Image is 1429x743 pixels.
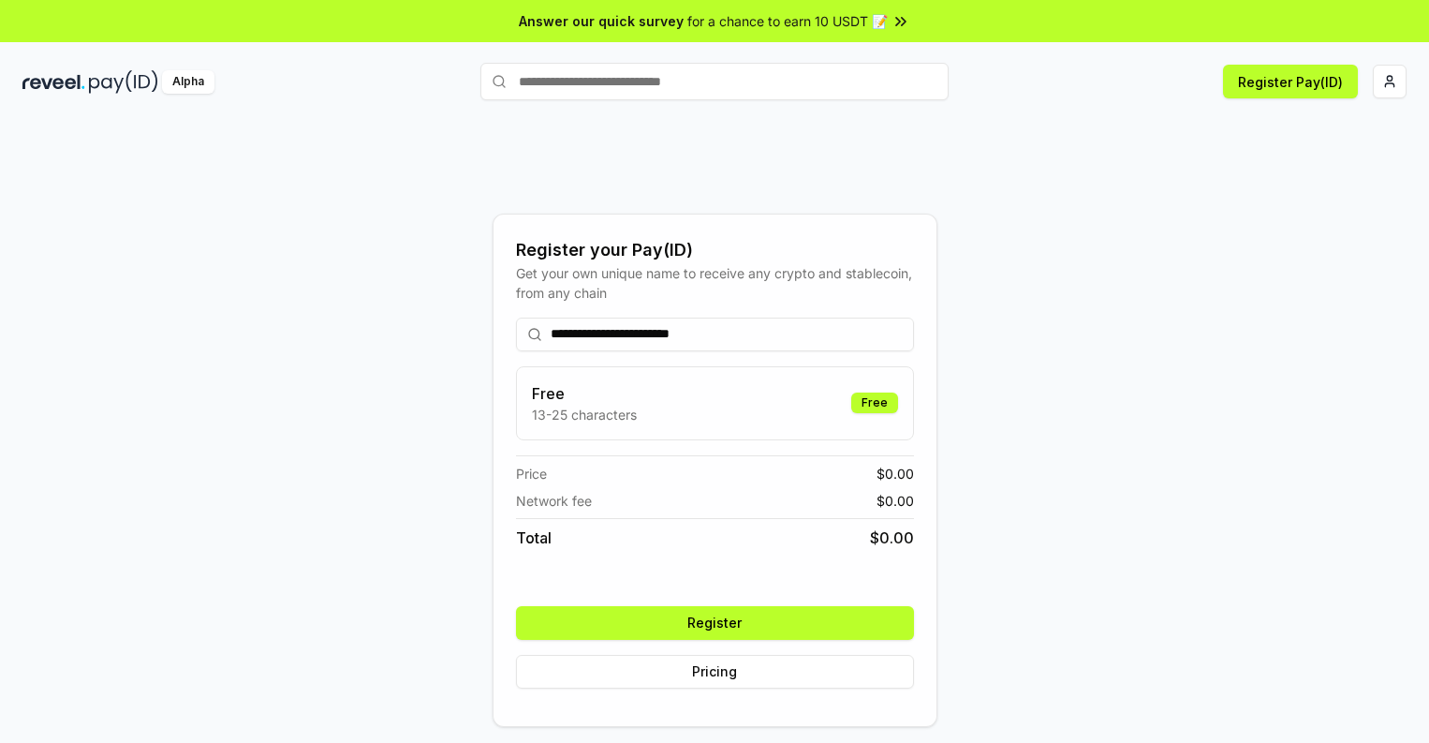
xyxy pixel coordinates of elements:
[22,70,85,94] img: reveel_dark
[851,393,898,413] div: Free
[89,70,158,94] img: pay_id
[516,527,552,549] span: Total
[516,655,914,689] button: Pricing
[162,70,214,94] div: Alpha
[516,491,592,511] span: Network fee
[516,263,914,303] div: Get your own unique name to receive any crypto and stablecoin, from any chain
[687,11,888,31] span: for a chance to earn 10 USDT 📝
[532,405,637,424] p: 13-25 characters
[516,464,547,483] span: Price
[516,606,914,640] button: Register
[877,464,914,483] span: $ 0.00
[877,491,914,511] span: $ 0.00
[532,382,637,405] h3: Free
[1223,65,1358,98] button: Register Pay(ID)
[519,11,684,31] span: Answer our quick survey
[870,527,914,549] span: $ 0.00
[516,237,914,263] div: Register your Pay(ID)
